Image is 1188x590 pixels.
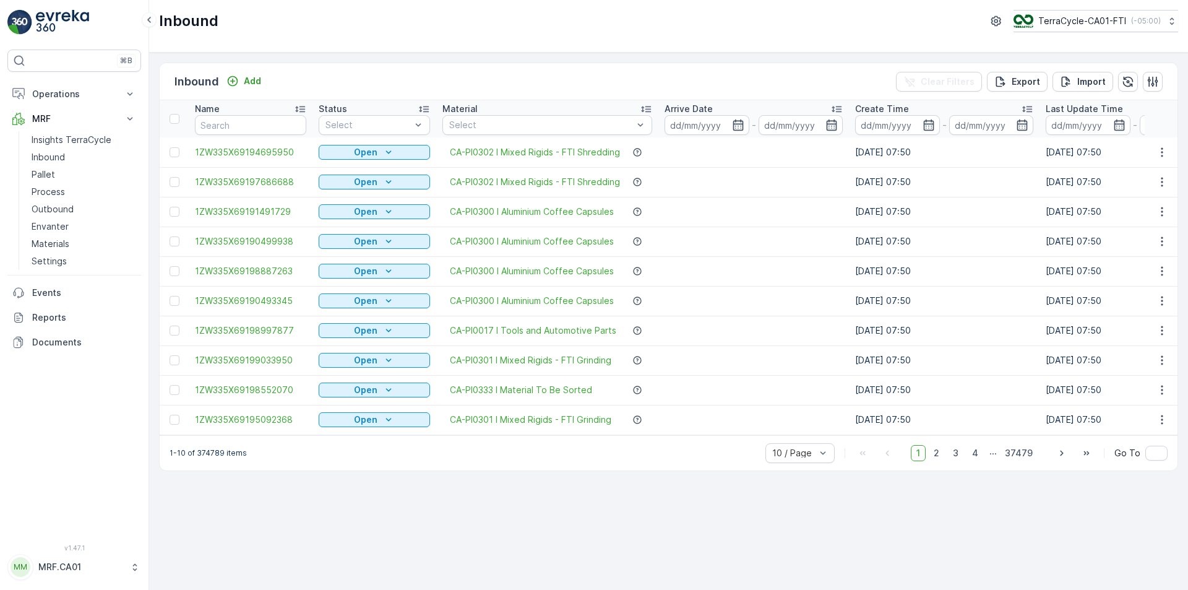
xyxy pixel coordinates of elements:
[752,118,756,132] p: -
[450,265,614,277] span: CA-PI0300 I Aluminium Coffee Capsules
[849,286,1039,316] td: [DATE] 07:50
[319,234,430,249] button: Open
[7,10,32,35] img: logo
[319,323,430,338] button: Open
[120,56,132,66] p: ⌘B
[195,354,306,367] span: 1ZW335X69199033950
[32,336,136,349] p: Documents
[195,384,306,396] a: 1ZW335X69198552070
[32,255,67,267] p: Settings
[1014,10,1178,32] button: TerraCycle-CA01-FTI(-05:00)
[195,103,220,115] p: Name
[32,113,116,125] p: MRF
[27,253,141,270] a: Settings
[450,384,592,396] a: CA-PI0333 I Material To Be Sorted
[32,203,74,215] p: Outbound
[849,405,1039,435] td: [DATE] 07:50
[450,235,614,248] a: CA-PI0300 I Aluminium Coffee Capsules
[1133,118,1137,132] p: -
[222,74,266,89] button: Add
[27,201,141,218] a: Outbound
[195,295,306,307] a: 1ZW335X69190493345
[27,218,141,235] a: Envanter
[27,149,141,166] a: Inbound
[11,557,30,577] div: MM
[354,384,377,396] p: Open
[354,235,377,248] p: Open
[1038,15,1126,27] p: TerraCycle-CA01-FTI
[27,131,141,149] a: Insights TerraCycle
[450,295,614,307] span: CA-PI0300 I Aluminium Coffee Capsules
[987,72,1048,92] button: Export
[195,265,306,277] a: 1ZW335X69198887263
[170,207,179,217] div: Toggle Row Selected
[1014,14,1033,28] img: TC_BVHiTW6.png
[174,73,219,90] p: Inbound
[450,206,614,218] span: CA-PI0300 I Aluminium Coffee Capsules
[849,375,1039,405] td: [DATE] 07:50
[354,206,377,218] p: Open
[450,414,611,426] span: CA-PI0301 I Mixed Rigids - FTI Grinding
[319,204,430,219] button: Open
[450,146,620,158] a: CA-PI0302 I Mixed Rigids - FTI Shredding
[449,119,633,131] p: Select
[849,345,1039,375] td: [DATE] 07:50
[319,145,430,160] button: Open
[7,330,141,355] a: Documents
[849,256,1039,286] td: [DATE] 07:50
[170,355,179,365] div: Toggle Row Selected
[450,176,620,188] a: CA-PI0302 I Mixed Rigids - FTI Shredding
[1052,72,1113,92] button: Import
[170,236,179,246] div: Toggle Row Selected
[7,106,141,131] button: MRF
[170,326,179,336] div: Toggle Row Selected
[195,235,306,248] a: 1ZW335X69190499938
[244,75,261,87] p: Add
[170,147,179,157] div: Toggle Row Selected
[354,176,377,188] p: Open
[450,324,616,337] a: CA-PI0017 I Tools and Automotive Parts
[27,183,141,201] a: Process
[32,88,116,100] p: Operations
[921,76,975,88] p: Clear Filters
[849,227,1039,256] td: [DATE] 07:50
[325,119,411,131] p: Select
[170,296,179,306] div: Toggle Row Selected
[896,72,982,92] button: Clear Filters
[7,554,141,580] button: MMMRF.CA01
[849,197,1039,227] td: [DATE] 07:50
[32,287,136,299] p: Events
[36,10,89,35] img: logo_light-DOdMpM7g.png
[170,448,247,458] p: 1-10 of 374789 items
[354,354,377,367] p: Open
[450,354,611,367] a: CA-PI0301 I Mixed Rigids - FTI Grinding
[999,445,1038,461] span: 37479
[195,176,306,188] span: 1ZW335X69197686688
[855,103,909,115] p: Create Time
[195,206,306,218] span: 1ZW335X69191491729
[27,235,141,253] a: Materials
[354,146,377,158] p: Open
[1077,76,1106,88] p: Import
[159,11,218,31] p: Inbound
[32,134,111,146] p: Insights TerraCycle
[354,324,377,337] p: Open
[27,166,141,183] a: Pallet
[319,412,430,427] button: Open
[759,115,843,135] input: dd/mm/yyyy
[195,414,306,426] a: 1ZW335X69195092368
[1012,76,1040,88] p: Export
[354,414,377,426] p: Open
[38,561,124,573] p: MRF.CA01
[195,146,306,158] a: 1ZW335X69194695950
[949,115,1034,135] input: dd/mm/yyyy
[319,383,430,397] button: Open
